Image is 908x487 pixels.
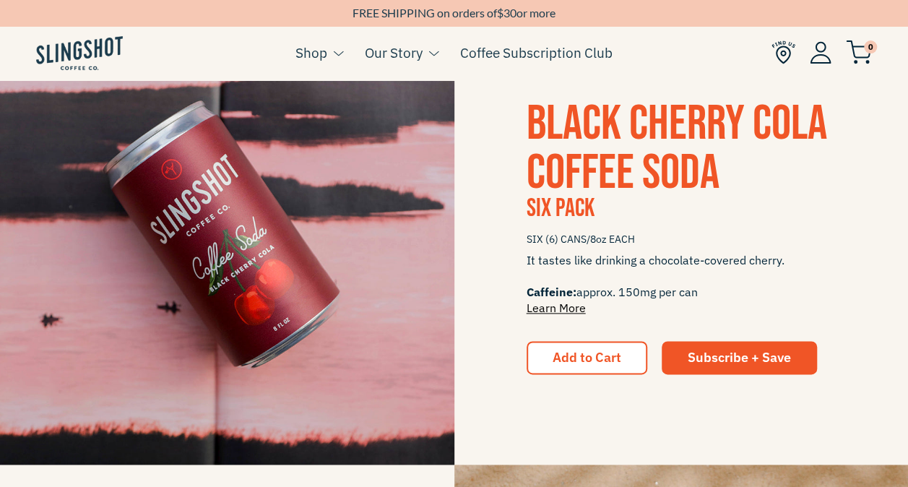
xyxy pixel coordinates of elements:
[527,301,586,315] a: Learn More
[497,6,503,20] span: $
[527,95,827,202] span: Black Cherry Cola Coffee Soda
[295,42,327,64] a: Shop
[846,44,872,61] a: 0
[553,349,621,366] span: Add to Cart
[527,95,827,202] a: Black Cherry ColaCoffee Soda
[662,341,817,374] a: Subscribe + Save
[503,6,516,20] span: 30
[864,40,877,53] span: 0
[460,42,613,64] a: Coffee Subscription Club
[527,193,594,224] span: Six Pack
[771,40,795,64] img: Find Us
[527,252,836,316] span: It tastes like drinking a chocolate-covered cherry. approx. 150mg per can
[810,41,831,64] img: Account
[527,341,647,374] button: Add to Cart
[365,42,423,64] a: Our Story
[527,227,836,252] span: SIX (6) CANS/8oz EACH
[527,285,576,299] span: Caffeine:
[846,40,872,64] img: cart
[688,349,791,366] span: Subscribe + Save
